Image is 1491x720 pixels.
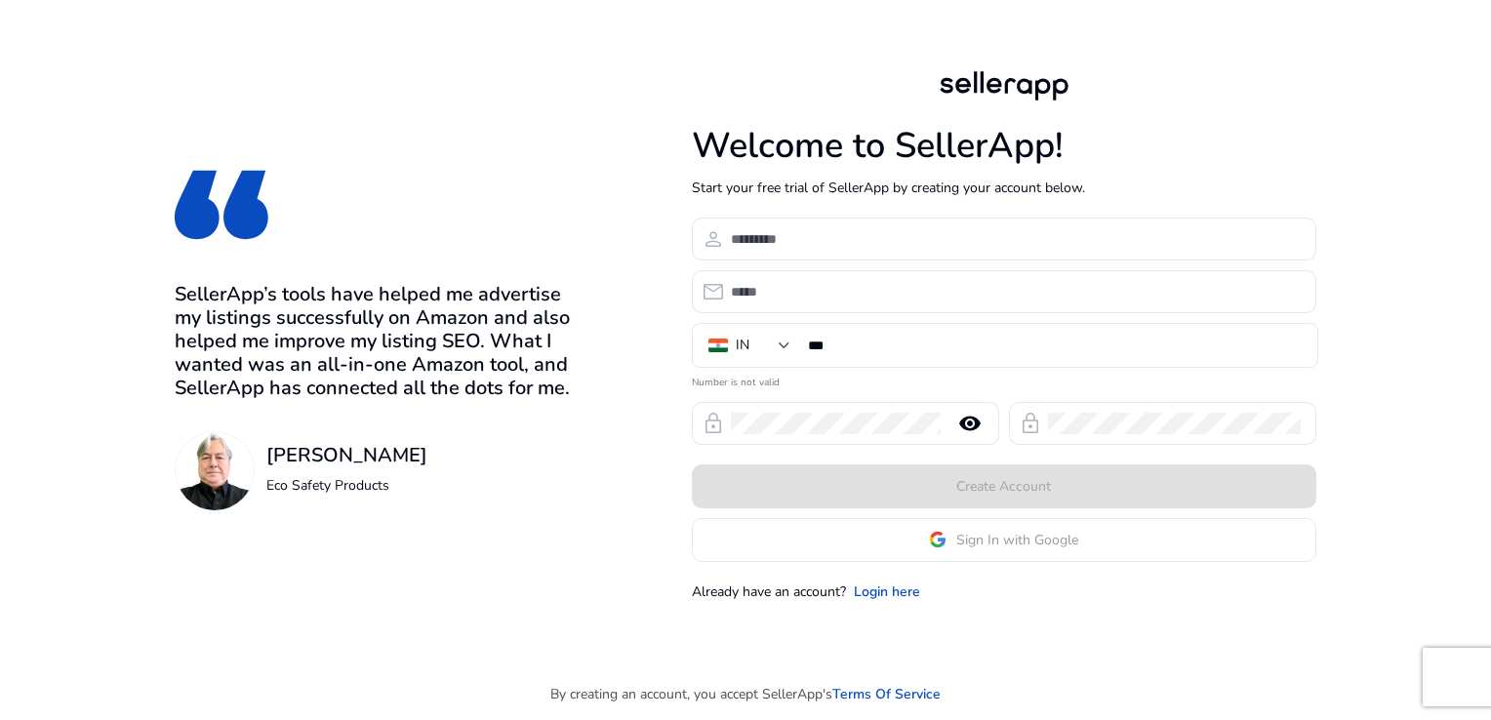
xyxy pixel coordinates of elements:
span: email [702,280,725,303]
span: lock [1019,412,1042,435]
span: lock [702,412,725,435]
h1: Welcome to SellerApp! [692,125,1316,167]
mat-error: Number is not valid [692,370,1316,390]
span: person [702,227,725,251]
a: Terms Of Service [832,684,941,704]
div: IN [736,335,749,356]
p: Start your free trial of SellerApp by creating your account below. [692,178,1316,198]
a: Login here [854,581,920,602]
h3: SellerApp’s tools have helped me advertise my listings successfully on Amazon and also helped me ... [175,283,591,400]
p: Already have an account? [692,581,846,602]
mat-icon: remove_red_eye [947,412,993,435]
h3: [PERSON_NAME] [266,444,427,467]
p: Eco Safety Products [266,475,427,496]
